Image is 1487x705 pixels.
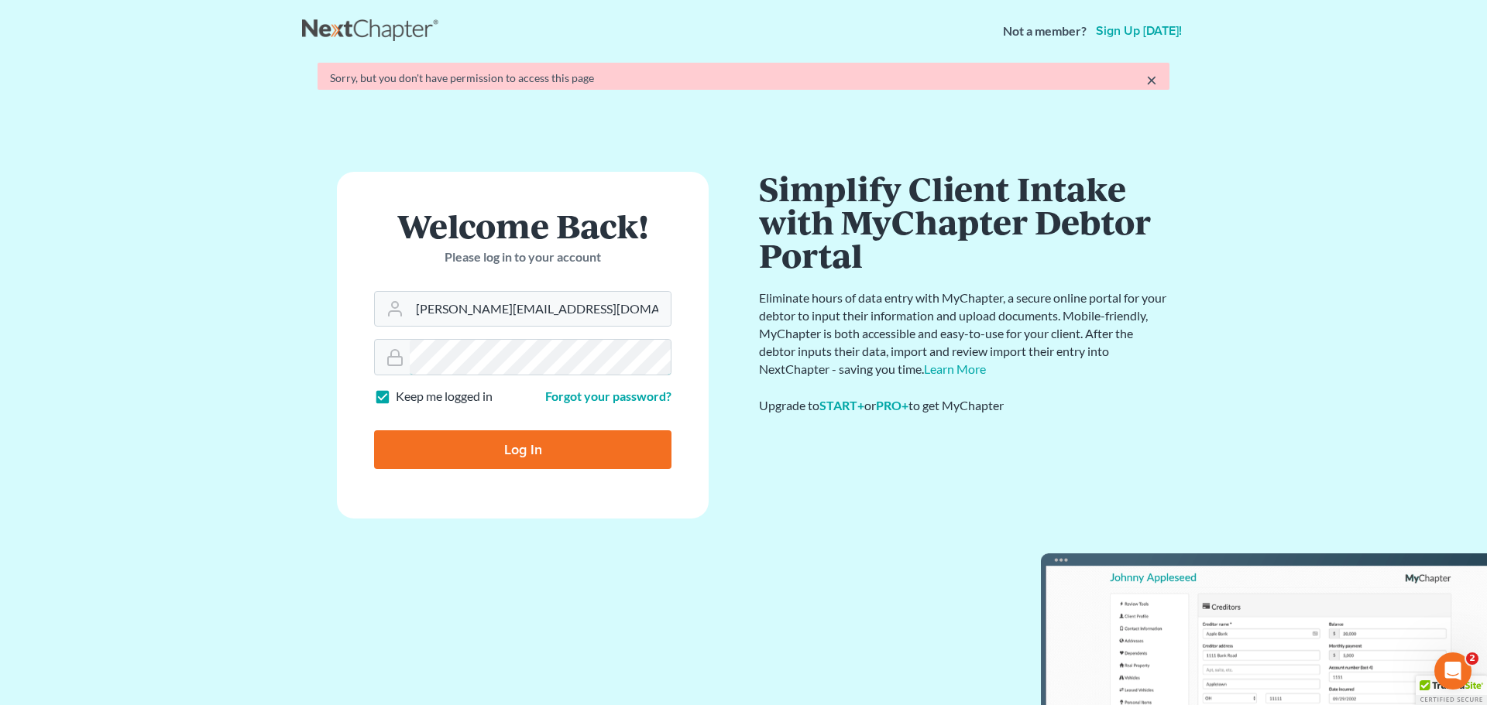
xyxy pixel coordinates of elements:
[1003,22,1087,40] strong: Not a member?
[374,248,671,266] p: Please log in to your account
[410,292,671,326] input: Email Address
[374,430,671,469] input: Log In
[819,398,864,412] a: START+
[374,209,671,242] h1: Welcome Back!
[759,289,1169,378] p: Eliminate hours of data entry with MyChapter, a secure online portal for your debtor to input the...
[1434,652,1472,690] iframe: Intercom live chat
[759,172,1169,271] h1: Simplify Client Intake with MyChapter Debtor Portal
[1466,652,1478,665] span: 2
[396,388,493,406] label: Keep me logged in
[1093,25,1185,37] a: Sign up [DATE]!
[1416,676,1487,705] div: TrustedSite Certified
[545,388,671,403] a: Forgot your password?
[876,398,908,412] a: PRO+
[1146,70,1157,89] a: ×
[330,70,1157,86] div: Sorry, but you don't have permission to access this page
[759,397,1169,415] div: Upgrade to or to get MyChapter
[924,361,986,376] a: Learn More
